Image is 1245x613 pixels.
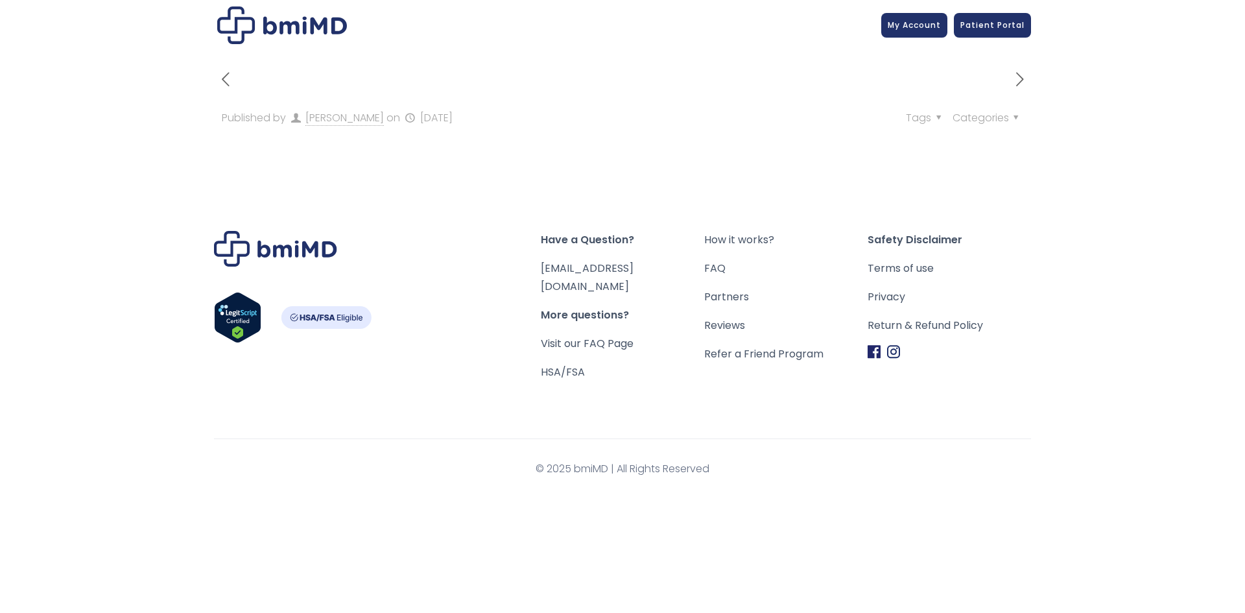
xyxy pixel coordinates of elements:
[881,13,947,38] a: My Account
[868,231,1031,249] span: Safety Disclaimer
[704,259,868,278] a: FAQ
[281,306,372,329] img: HSA-FSA
[541,231,704,249] span: Have a Question?
[960,19,1025,30] span: Patient Portal
[289,110,303,125] i: author
[214,231,337,267] img: Brand Logo
[305,110,384,126] a: [PERSON_NAME]
[541,365,585,379] a: HSA/FSA
[868,345,881,359] img: Facebook
[868,317,1031,335] a: Return & Refund Policy
[704,317,868,335] a: Reviews
[541,306,704,324] span: More questions?
[868,259,1031,278] a: Terms of use
[214,292,261,343] img: Verify Approval for www.bmimd.com
[887,345,900,359] img: Instagram
[386,110,400,125] span: on
[403,110,417,125] i: published
[214,68,237,91] i: previous post
[704,288,868,306] a: Partners
[214,70,237,91] a: previous post
[1008,70,1031,91] a: next post
[953,110,1023,125] span: Categories
[217,6,347,44] img: 4d2aa087-d6a5-475d-b24e-8cff52761725
[541,261,634,294] a: [EMAIL_ADDRESS][DOMAIN_NAME]
[541,336,634,351] a: Visit our FAQ Page
[954,13,1031,38] a: Patient Portal
[704,345,868,363] a: Refer a Friend Program
[1008,68,1031,91] i: next post
[888,19,941,30] span: My Account
[214,460,1031,478] span: © 2025 bmiMD | All Rights Reserved
[420,110,453,125] time: [DATE]
[222,110,286,125] span: Published by
[868,288,1031,306] a: Privacy
[214,292,261,349] a: Verify LegitScript Approval for www.bmimd.com
[906,110,945,125] span: Tags
[704,231,868,249] a: How it works?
